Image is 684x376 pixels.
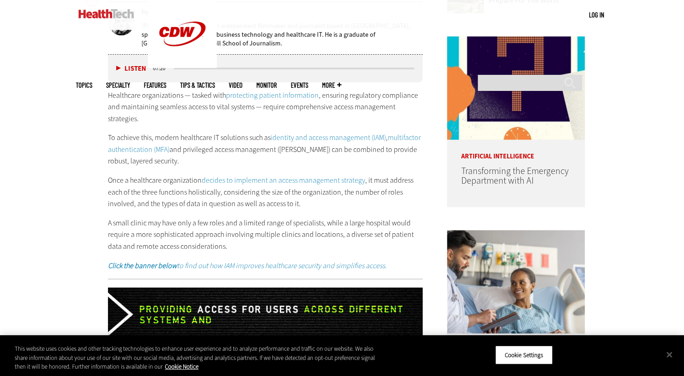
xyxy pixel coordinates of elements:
strong: Click the banner [108,261,157,270]
p: Artificial Intelligence [447,140,585,160]
div: This website uses cookies and other tracking technologies to enhance user experience and to analy... [15,344,376,371]
a: Video [229,82,243,89]
a: Click the banner belowto find out how IAM improves healthcare security and simplifies access. [108,261,387,270]
img: xs_iam_animated3_q424_na_desktop_1 [108,287,423,342]
a: CDW [148,61,217,70]
strong: below [158,261,177,270]
button: Close [659,344,679,365]
p: To achieve this, modern healthcare IT solutions such as , and privileged access management ([PERS... [108,132,423,167]
a: identity and access management (IAM) [271,133,386,142]
button: Cookie Settings [495,345,553,365]
span: More [322,82,341,89]
a: Features [144,82,166,89]
p: A small clinic may have only a few roles and a limited range of specialists, while a large hospit... [108,217,423,253]
p: Healthcare organizations — tasked with , ensuring regulatory compliance and maintaining seamless ... [108,90,423,125]
a: More information about your privacy [165,363,198,370]
em: to find out how IAM improves healthcare security and simplifies access. [108,261,387,270]
img: Home [79,9,134,18]
span: Topics [76,82,92,89]
img: Doctor speaking with patient [447,230,585,333]
a: Log in [589,11,604,19]
a: Tips & Tactics [180,82,215,89]
a: decides to implement an access management strategy [202,175,365,185]
span: Specialty [106,82,130,89]
p: Security [447,333,585,354]
a: MonITor [256,82,277,89]
a: Transforming the Emergency Department with AI [461,165,568,187]
a: multifactor authentication (MFA) [108,133,421,154]
img: illustration of question mark [447,36,585,140]
p: Once a healthcare organization , it must address each of the three functions holistically, consid... [108,174,423,210]
div: User menu [589,10,604,20]
a: Events [291,82,308,89]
